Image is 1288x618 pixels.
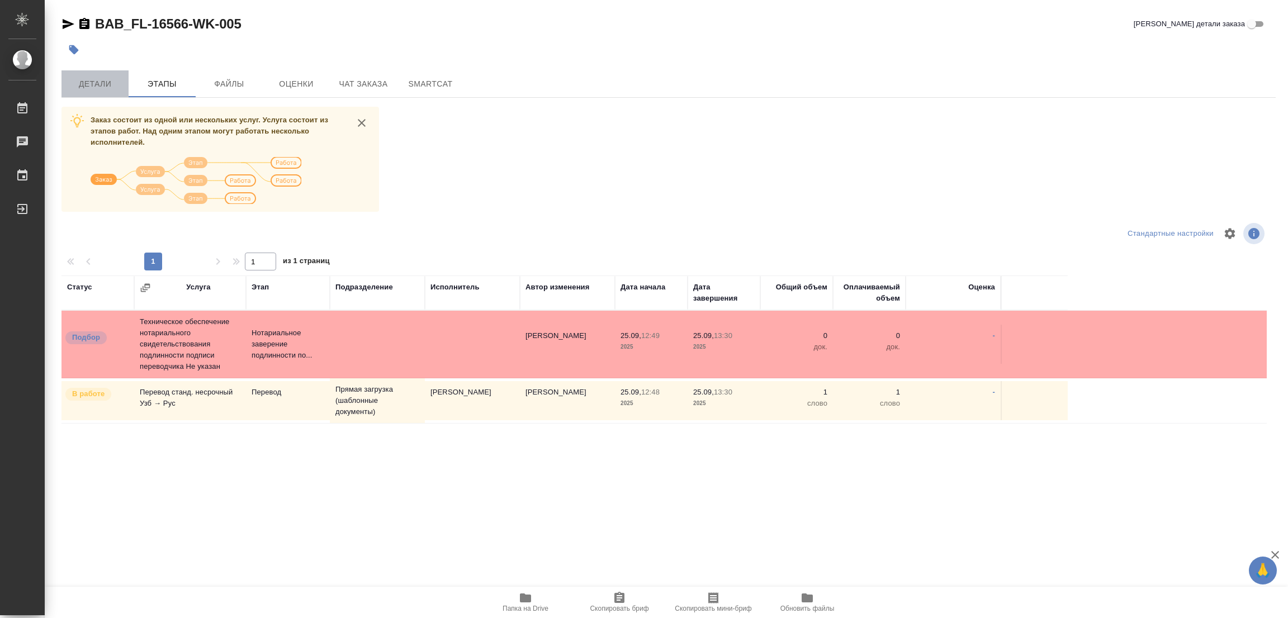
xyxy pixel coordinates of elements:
div: Статус [67,282,92,293]
p: слово [839,398,900,409]
button: Скопировать ссылку для ЯМессенджера [61,17,75,31]
button: 🙏 [1249,557,1277,584]
span: Чат заказа [337,77,390,91]
p: Перевод [252,387,324,398]
div: split button [1125,225,1216,243]
p: 0 [766,330,827,341]
div: Дата завершения [693,282,755,304]
div: Общий объем [776,282,827,293]
div: Подразделение [335,282,393,293]
td: [PERSON_NAME] [520,325,615,364]
div: Дата начала [621,282,665,293]
p: док. [839,341,900,353]
a: BAB_FL-16566-WK-005 [95,16,241,31]
p: 12:48 [641,388,660,396]
button: Папка на Drive [479,587,572,618]
p: 25.09, [621,331,641,340]
p: 13:30 [714,388,732,396]
button: Скопировать мини-бриф [666,587,760,618]
a: - [993,388,995,396]
p: 13:30 [714,331,732,340]
span: Посмотреть информацию [1243,223,1267,244]
div: Автор изменения [525,282,589,293]
p: Подбор [72,332,100,343]
button: Скопировать ссылку [78,17,91,31]
div: Исполнитель [430,282,480,293]
button: Добавить тэг [61,37,86,62]
button: Скопировать бриф [572,587,666,618]
p: 25.09, [693,388,714,396]
p: 2025 [693,398,755,409]
span: из 1 страниц [283,254,330,270]
span: Скопировать бриф [590,605,648,612]
span: Заказ состоит из одной или нескольких услуг. Услуга состоит из этапов работ. Над одним этапом мог... [91,116,328,146]
span: Файлы [202,77,256,91]
p: Нотариальное заверение подлинности по... [252,327,324,361]
div: Этап [252,282,269,293]
p: 2025 [621,398,682,409]
p: 2025 [693,341,755,353]
p: 1 [766,387,827,398]
span: Этапы [135,77,189,91]
p: 12:49 [641,331,660,340]
p: 25.09, [693,331,714,340]
p: 1 [839,387,900,398]
span: Оценки [269,77,323,91]
p: 25.09, [621,388,641,396]
span: Обновить файлы [780,605,835,612]
td: Перевод станд. несрочный Узб → Рус [134,381,246,420]
td: Техническое обеспечение нотариального свидетельствования подлинности подписи переводчика Не указан [134,311,246,378]
span: Настроить таблицу [1216,220,1243,247]
p: В работе [72,388,105,400]
p: 2025 [621,341,682,353]
p: 0 [839,330,900,341]
a: - [993,331,995,340]
span: [PERSON_NAME] детали заказа [1134,18,1245,30]
span: Папка на Drive [503,605,548,612]
div: Оценка [968,282,995,293]
button: Сгруппировать [140,282,151,293]
span: Детали [68,77,122,91]
div: Оплачиваемый объем [839,282,900,304]
p: док. [766,341,827,353]
button: close [353,115,370,131]
td: [PERSON_NAME] [520,381,615,420]
p: слово [766,398,827,409]
span: SmartCat [404,77,457,91]
td: Прямая загрузка (шаблонные документы) [330,378,425,423]
div: Услуга [186,282,210,293]
span: Скопировать мини-бриф [675,605,751,612]
span: 🙏 [1253,559,1272,582]
td: [PERSON_NAME] [425,381,520,420]
button: Обновить файлы [760,587,854,618]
